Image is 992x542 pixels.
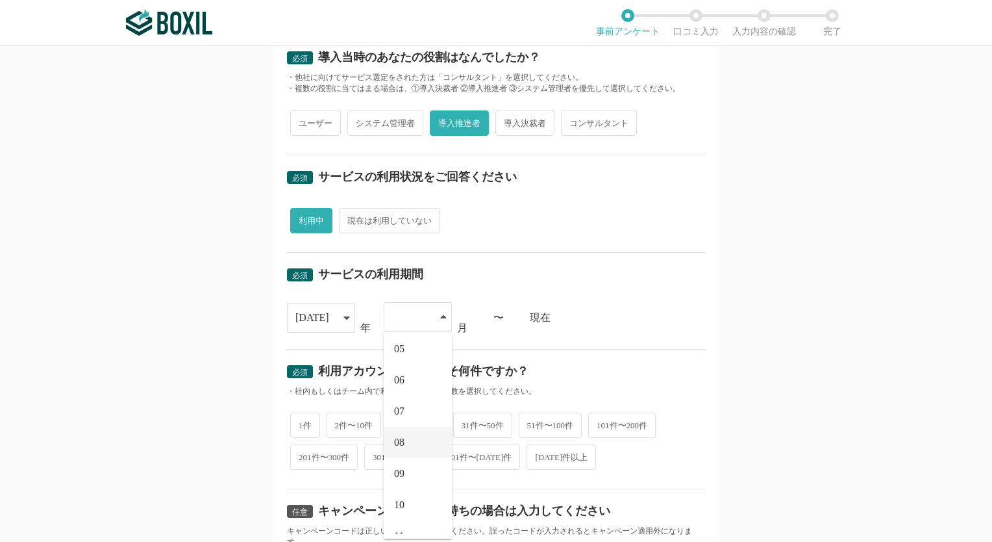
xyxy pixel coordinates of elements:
span: 必須 [292,174,308,183]
span: 1件 [290,413,320,438]
div: サービスの利用期間 [318,268,423,280]
span: 必須 [292,54,308,63]
span: 利用中 [290,208,332,233]
span: 現在は利用していない [339,208,440,233]
span: 05 [394,344,404,354]
span: ユーザー [290,110,341,136]
div: ・他社に向けてサービス選定をされた方は「コンサルタント」を選択してください。 [287,72,705,83]
div: [DATE] [295,303,329,332]
li: 事前アンケート [593,9,662,36]
span: 必須 [292,271,308,280]
li: 入力内容の確認 [730,9,798,36]
span: 2件〜10件 [327,413,382,438]
div: ・複数の役割に当てはまる場合は、①導入決裁者 ②導入推進者 ③システム管理者を優先して選択してください。 [287,83,705,94]
div: 現在 [530,313,705,323]
li: 完了 [798,9,866,36]
span: 11 [394,531,404,541]
span: 501件〜[DATE]件 [438,445,520,470]
span: 08 [394,437,404,448]
span: 07 [394,406,404,417]
span: 任意 [292,508,308,517]
div: サービスの利用状況をご回答ください [318,171,517,183]
span: 導入推進者 [430,110,489,136]
div: 導入当時のあなたの役割はなんでしたか？ [318,51,540,63]
div: キャンペーンコードをお持ちの場合は入力してください [318,505,610,517]
span: [DATE]件以上 [527,445,596,470]
span: 06 [394,375,404,385]
div: 年 [360,323,371,333]
div: 月 [457,323,467,333]
img: ボクシルSaaS_ロゴ [126,10,212,36]
span: システム管理者 [347,110,423,136]
span: 導入決裁者 [495,110,554,136]
span: 51件〜100件 [519,413,582,438]
div: 〜 [493,313,504,323]
span: 必須 [292,368,308,377]
span: 201件〜300件 [290,445,358,470]
li: 口コミ入力 [662,9,730,36]
div: 利用アカウント数はおよそ何件ですか？ [318,365,528,377]
span: 101件〜200件 [588,413,656,438]
span: コンサルタント [561,110,637,136]
span: 31件〜50件 [453,413,512,438]
span: 301件〜500件 [364,445,432,470]
div: ・社内もしくはチーム内で利用中のアカウント数を選択してください。 [287,386,705,397]
span: 10 [394,500,404,510]
span: 09 [394,469,404,479]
